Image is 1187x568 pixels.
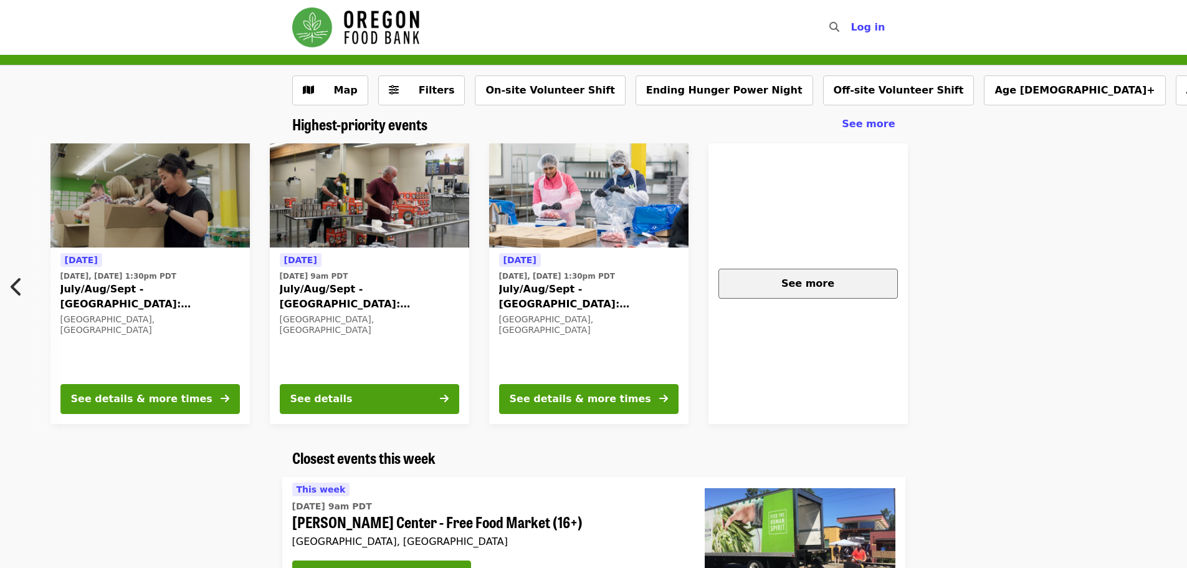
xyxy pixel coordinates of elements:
[280,271,348,282] time: [DATE] 9am PDT
[284,255,317,265] span: [DATE]
[499,384,679,414] button: See details & more times
[419,84,455,96] span: Filters
[221,393,229,405] i: arrow-right icon
[71,392,212,407] div: See details & more times
[280,282,459,312] span: July/Aug/Sept - [GEOGRAPHIC_DATA]: Repack/Sort (age [DEMOGRAPHIC_DATA]+)
[842,117,895,132] a: See more
[292,113,427,135] span: Highest-priority events
[282,115,905,133] div: Highest-priority events
[292,446,436,468] span: Closest events this week
[292,500,372,513] time: [DATE] 9am PDT
[984,75,1165,105] button: Age [DEMOGRAPHIC_DATA]+
[297,484,346,494] span: This week
[292,7,419,47] img: Oregon Food Bank - Home
[823,75,975,105] button: Off-site Volunteer Shift
[847,12,857,42] input: Search
[334,84,358,96] span: Map
[503,255,536,265] span: [DATE]
[659,393,668,405] i: arrow-right icon
[292,75,368,105] button: Show map view
[280,314,459,335] div: [GEOGRAPHIC_DATA], [GEOGRAPHIC_DATA]
[781,277,834,289] span: See more
[510,392,651,407] div: See details & more times
[303,84,314,96] i: map icon
[636,75,813,105] button: Ending Hunger Power Night
[50,143,250,424] a: See details for "July/Aug/Sept - Portland: Repack/Sort (age 8+)"
[292,513,685,531] span: [PERSON_NAME] Center - Free Food Market (16+)
[378,75,465,105] button: Filters (0 selected)
[499,314,679,335] div: [GEOGRAPHIC_DATA], [GEOGRAPHIC_DATA]
[499,282,679,312] span: July/Aug/Sept - [GEOGRAPHIC_DATA]: Repack/Sort (age [DEMOGRAPHIC_DATA]+)
[60,282,240,312] span: July/Aug/Sept - [GEOGRAPHIC_DATA]: Repack/Sort (age [DEMOGRAPHIC_DATA]+)
[829,21,839,33] i: search icon
[475,75,625,105] button: On-site Volunteer Shift
[60,384,240,414] button: See details & more times
[292,115,427,133] a: Highest-priority events
[842,118,895,130] span: See more
[389,84,399,96] i: sliders-h icon
[65,255,98,265] span: [DATE]
[489,143,689,248] img: July/Aug/Sept - Beaverton: Repack/Sort (age 10+) organized by Oregon Food Bank
[708,143,908,424] a: See more
[440,393,449,405] i: arrow-right icon
[11,275,23,299] i: chevron-left icon
[270,143,469,424] a: See details for "July/Aug/Sept - Portland: Repack/Sort (age 16+)"
[499,271,615,282] time: [DATE], [DATE] 1:30pm PDT
[841,15,895,40] button: Log in
[60,271,176,282] time: [DATE], [DATE] 1:30pm PDT
[60,314,240,335] div: [GEOGRAPHIC_DATA], [GEOGRAPHIC_DATA]
[292,536,685,547] div: [GEOGRAPHIC_DATA], [GEOGRAPHIC_DATA]
[50,143,250,248] img: July/Aug/Sept - Portland: Repack/Sort (age 8+) organized by Oregon Food Bank
[489,143,689,424] a: See details for "July/Aug/Sept - Beaverton: Repack/Sort (age 10+)"
[851,21,885,33] span: Log in
[280,384,459,414] button: See details
[270,143,469,248] img: July/Aug/Sept - Portland: Repack/Sort (age 16+) organized by Oregon Food Bank
[290,392,353,407] div: See details
[718,269,898,299] button: See more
